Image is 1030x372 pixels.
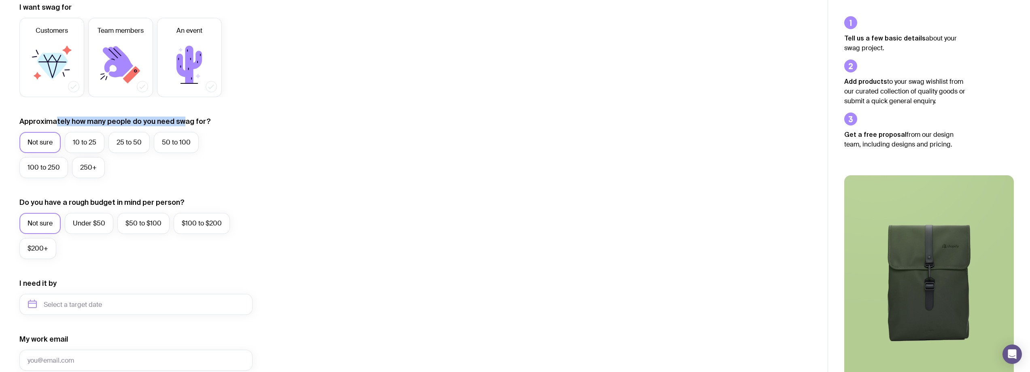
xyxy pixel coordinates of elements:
[176,26,202,36] span: An event
[154,132,199,153] label: 50 to 100
[108,132,150,153] label: 25 to 50
[19,198,185,207] label: Do you have a rough budget in mind per person?
[36,26,68,36] span: Customers
[72,157,105,178] label: 250+
[844,33,966,53] p: about your swag project.
[844,77,966,106] p: to your swag wishlist from our curated collection of quality goods or submit a quick general enqu...
[844,78,887,85] strong: Add products
[19,157,68,178] label: 100 to 250
[19,350,253,371] input: you@email.com
[65,132,104,153] label: 10 to 25
[19,334,68,344] label: My work email
[98,26,144,36] span: Team members
[174,213,230,234] label: $100 to $200
[19,278,57,288] label: I need it by
[65,213,113,234] label: Under $50
[19,294,253,315] input: Select a target date
[19,2,72,12] label: I want swag for
[844,130,966,149] p: from our design team, including designs and pricing.
[19,117,211,126] label: Approximately how many people do you need swag for?
[19,132,61,153] label: Not sure
[117,213,170,234] label: $50 to $100
[19,213,61,234] label: Not sure
[1002,344,1022,364] div: Open Intercom Messenger
[844,131,907,138] strong: Get a free proposal
[19,238,56,259] label: $200+
[844,34,926,42] strong: Tell us a few basic details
